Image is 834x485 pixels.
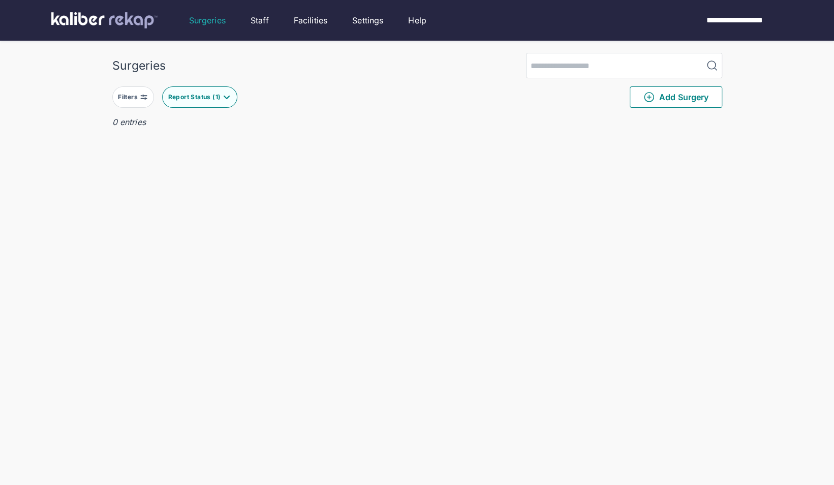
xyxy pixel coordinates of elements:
img: kaliber labs logo [51,12,158,28]
a: Help [408,14,426,26]
span: Add Surgery [643,91,708,103]
img: filter-caret-down-teal.92025d28.svg [223,93,231,101]
a: Staff [251,14,269,26]
button: Filters [112,86,154,108]
img: faders-horizontal-grey.d550dbda.svg [140,93,148,101]
div: Filters [118,93,140,101]
a: Facilities [294,14,328,26]
a: Surgeries [189,14,226,26]
img: MagnifyingGlass.1dc66aab.svg [706,59,718,72]
button: Report Status (1) [162,86,237,108]
a: Settings [352,14,383,26]
div: 0 entries [112,116,722,128]
img: PlusCircleGreen.5fd88d77.svg [643,91,655,103]
button: Add Surgery [630,86,722,108]
div: Surgeries [112,58,166,73]
div: Report Status ( 1 ) [168,93,223,101]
